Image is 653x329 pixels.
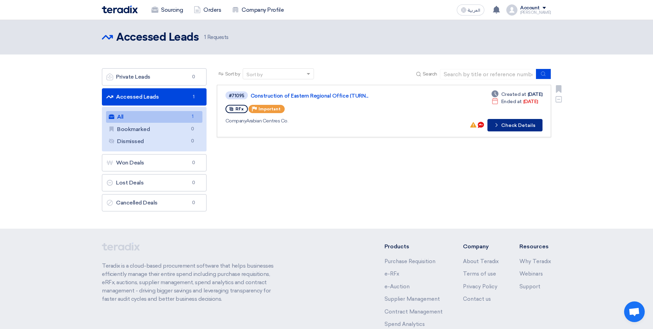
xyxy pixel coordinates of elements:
span: 0 [190,199,198,206]
a: Company Profile [227,2,289,18]
h2: Accessed Leads [116,31,199,44]
a: Lost Deals0 [102,174,207,191]
span: Requests [204,33,229,41]
a: Accessed Leads1 [102,88,207,106]
a: Cancelled Deals0 [102,194,207,211]
div: [DATE] [492,91,543,98]
a: Privacy Policy [463,283,497,290]
li: Products [385,242,443,251]
a: e-Auction [385,283,410,290]
a: Construction of Eastern Regional Office (TURN... [251,93,423,99]
span: 0 [189,126,197,133]
input: Search by title or reference number [440,69,536,79]
a: Sourcing [146,2,188,18]
a: Contact us [463,296,491,302]
div: [DATE] [492,98,538,105]
a: Supplier Management [385,296,440,302]
img: profile_test.png [506,4,517,16]
span: Created at [501,91,526,98]
span: 0 [190,73,198,80]
span: Important [259,107,281,111]
span: 0 [190,159,198,166]
span: 0 [189,138,197,145]
span: 0 [190,179,198,186]
a: Purchase Requisition [385,258,435,265]
div: Account [520,5,540,11]
span: 1 [189,113,197,120]
a: Bookmarked [106,123,202,135]
span: Sort by [225,70,240,78]
p: Teradix is a cloud-based procurement software that helps businesses efficiently manage their enti... [102,262,282,303]
button: العربية [457,4,484,16]
a: Private Leads0 [102,68,207,86]
a: About Teradix [463,258,499,265]
a: Support [519,283,540,290]
a: e-RFx [385,271,399,277]
a: Why Teradix [519,258,551,265]
span: Ended at [501,98,522,105]
li: Resources [519,242,551,251]
span: 1 [190,93,198,100]
a: Contract Management [385,309,443,315]
span: RFx [235,107,244,111]
span: Company [225,118,246,124]
a: All [106,111,202,123]
div: Sort by [246,71,263,78]
div: Arabian Centres Co. [225,117,424,124]
a: Terms of use [463,271,496,277]
span: العربية [468,8,480,13]
li: Company [463,242,499,251]
a: Webinars [519,271,543,277]
a: Spend Analytics [385,321,425,327]
div: [PERSON_NAME] [520,11,551,14]
div: #71095 [229,93,244,98]
button: Check Details [487,119,543,131]
span: 1 [204,34,206,40]
img: Teradix logo [102,6,138,13]
a: Dismissed [106,136,202,147]
a: Won Deals0 [102,154,207,171]
span: Search [423,70,437,78]
div: Open chat [624,301,645,322]
a: Orders [188,2,227,18]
